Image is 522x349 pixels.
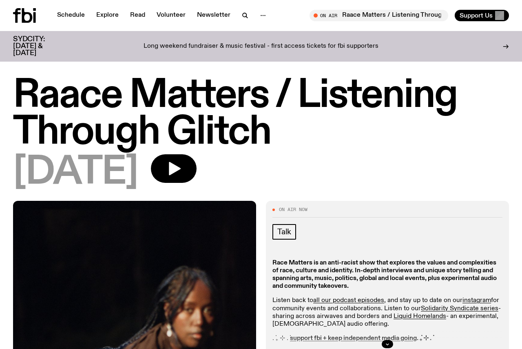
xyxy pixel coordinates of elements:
a: Talk [272,224,296,240]
p: Long weekend fundraiser & music festival - first access tickets for fbi supporters [144,43,378,50]
a: Explore [91,10,124,21]
a: all our podcast episodes [313,297,384,304]
strong: Race Matters is an anti-racist show that explores the values and complexities of race, culture an... [272,260,497,290]
a: Liquid Homelands [394,313,446,320]
h3: SYDCITY: [DATE] & [DATE] [13,36,65,57]
a: Volunteer [152,10,190,21]
span: On Air Now [279,207,307,212]
button: On AirRaace Matters / Listening Through Glitch [310,10,448,21]
a: Solidarity Syndicate series [421,305,498,312]
h1: Raace Matters / Listening Through Glitch [13,78,509,151]
p: Listen back to , and stay up to date on our for community events and collaborations. Listen to ou... [272,297,502,328]
a: instagram [462,297,491,304]
a: Read [125,10,150,21]
button: Support Us [455,10,509,21]
span: Talk [277,227,291,236]
a: Newsletter [192,10,235,21]
a: Schedule [52,10,90,21]
span: Support Us [460,12,493,19]
span: [DATE] [13,154,138,191]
